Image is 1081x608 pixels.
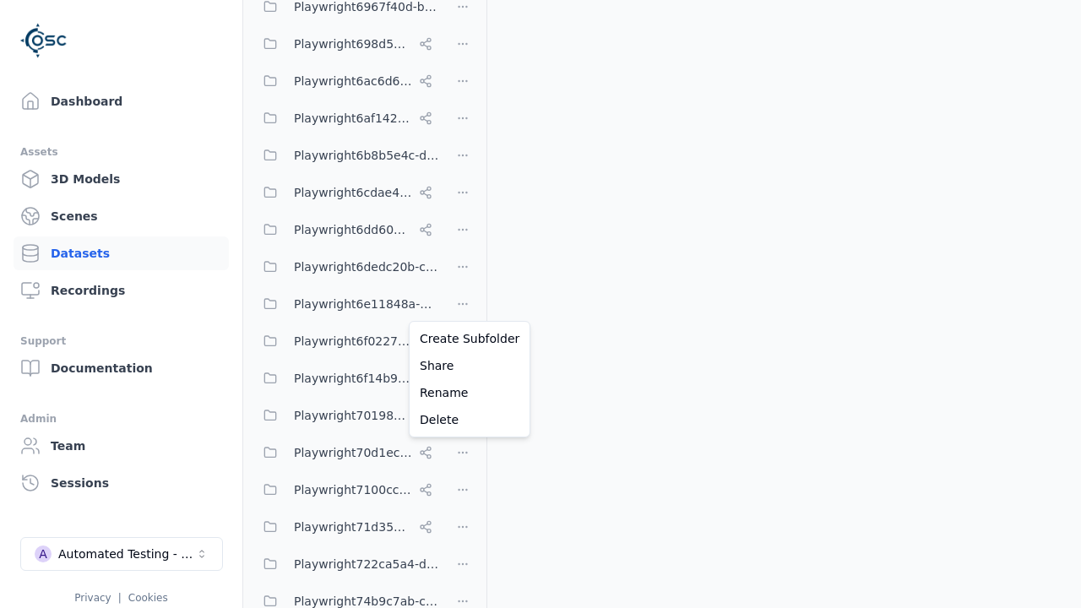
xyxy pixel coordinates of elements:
a: Rename [413,379,526,406]
a: Share [413,352,526,379]
a: Delete [413,406,526,433]
a: Create Subfolder [413,325,526,352]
